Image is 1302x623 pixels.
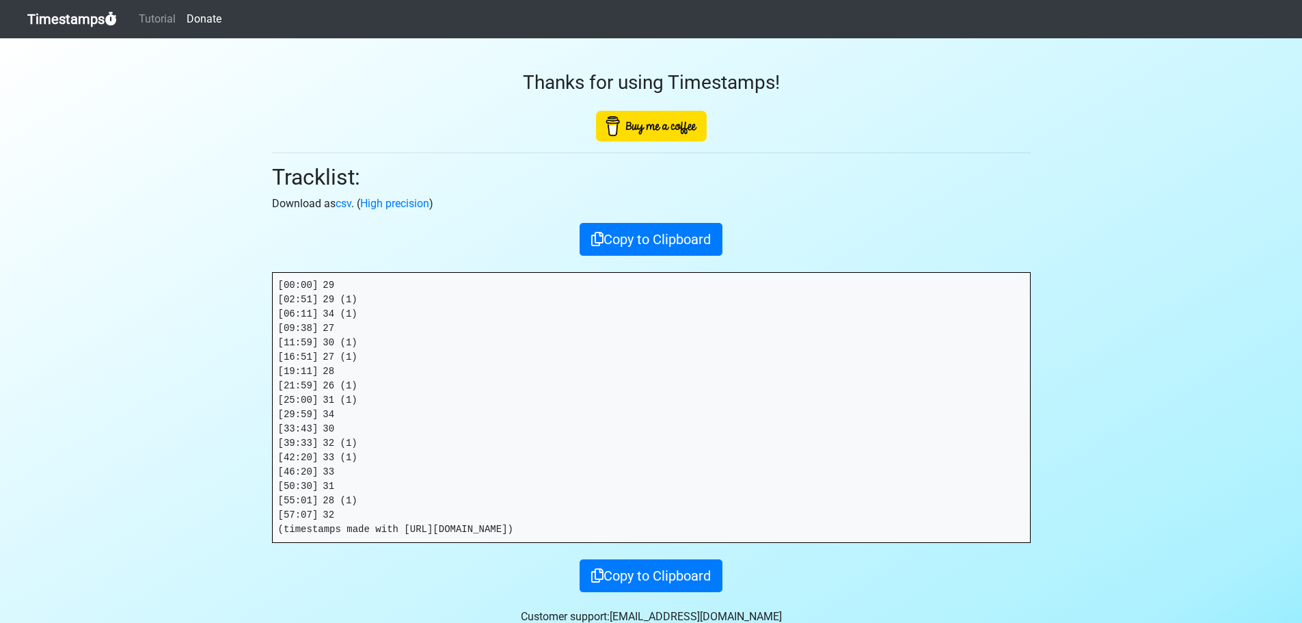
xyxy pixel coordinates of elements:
[580,223,722,256] button: Copy to Clipboard
[596,111,707,142] img: Buy Me A Coffee
[272,71,1031,94] h3: Thanks for using Timestamps!
[336,197,351,210] a: csv
[27,5,117,33] a: Timestamps
[133,5,181,33] a: Tutorial
[181,5,227,33] a: Donate
[272,196,1031,212] p: Download as . ( )
[360,197,429,210] a: High precision
[580,559,722,592] button: Copy to Clipboard
[272,164,1031,190] h2: Tracklist:
[273,273,1030,542] pre: [00:00] 29 [02:51] 29 (1) [06:11] 34 (1) [09:38] 27 [11:59] 30 (1) [16:51] 27 (1) [19:11] 28 [21:...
